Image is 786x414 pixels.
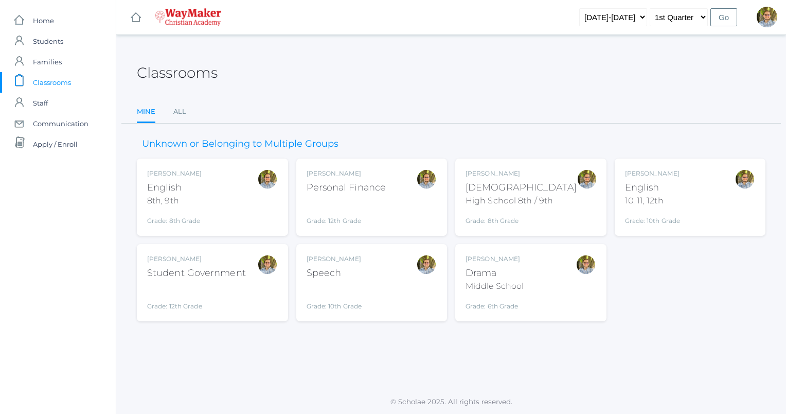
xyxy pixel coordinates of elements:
input: Go [710,8,737,26]
div: Kylen Braileanu [416,169,437,189]
div: [PERSON_NAME] [147,169,202,178]
h2: Classrooms [137,65,218,81]
div: Grade: 12th Grade [147,284,246,311]
div: Grade: 8th Grade [466,211,577,226]
img: 4_waymaker-logo-stack-white.png [155,8,221,26]
span: Communication [33,113,88,134]
div: [PERSON_NAME] [466,254,524,264]
div: [PERSON_NAME] [147,254,246,264]
div: [PERSON_NAME] [307,169,386,178]
div: Kylen Braileanu [577,169,597,189]
span: Classrooms [33,72,71,93]
h3: Unknown or Belonging to Multiple Groups [137,139,344,149]
div: [PERSON_NAME] [466,169,577,178]
div: Grade: 6th Grade [466,297,524,311]
div: Grade: 8th Grade [147,211,202,226]
span: Students [33,31,63,51]
a: All [173,101,186,122]
div: 10, 11, 12th [625,195,681,207]
div: [DEMOGRAPHIC_DATA] [466,181,577,195]
div: High School 8th / 9th [466,195,577,207]
div: Kylen Braileanu [257,169,278,189]
div: Grade: 12th Grade [307,199,386,226]
div: Personal Finance [307,181,386,195]
p: © Scholae 2025. All rights reserved. [116,396,786,407]
div: Kylen Braileanu [257,254,278,275]
span: Home [33,10,54,31]
span: Staff [33,93,48,113]
div: Kylen Braileanu [576,254,596,275]
div: Student Government [147,266,246,280]
div: Kylen Braileanu [416,254,437,275]
div: English [625,181,681,195]
div: English [147,181,202,195]
span: Families [33,51,62,72]
div: Middle School [466,280,524,292]
div: Speech [307,266,362,280]
div: Grade: 10th Grade [307,284,362,311]
div: [PERSON_NAME] [307,254,362,264]
div: Grade: 10th Grade [625,211,681,226]
span: Apply / Enroll [33,134,78,154]
div: Drama [466,266,524,280]
a: Mine [137,101,155,124]
div: Kylen Braileanu [757,7,777,27]
div: [PERSON_NAME] [625,169,681,178]
div: 8th, 9th [147,195,202,207]
div: Kylen Braileanu [735,169,755,189]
